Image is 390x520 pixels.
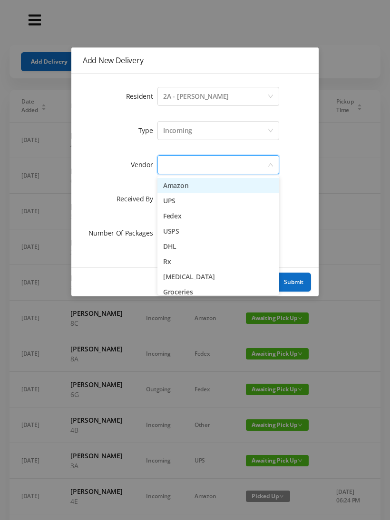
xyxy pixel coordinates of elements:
[138,126,158,135] label: Type
[157,208,279,224] li: Fedex
[276,273,311,292] button: Submit
[268,94,273,100] i: icon: down
[157,224,279,239] li: USPS
[157,193,279,208] li: UPS
[268,128,273,134] i: icon: down
[157,269,279,284] li: [MEDICAL_DATA]
[268,162,273,169] i: icon: down
[83,85,307,245] form: Add New Delivery
[157,178,279,193] li: Amazon
[88,228,158,237] label: Number Of Packages
[83,55,307,66] div: Add New Delivery
[163,122,192,140] div: Incoming
[126,92,158,101] label: Resident
[131,160,157,169] label: Vendor
[157,254,279,269] li: Rx
[157,239,279,254] li: DHL
[117,194,158,203] label: Received By
[157,284,279,300] li: Groceries
[163,87,229,105] div: 2A - Sam Hiremath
